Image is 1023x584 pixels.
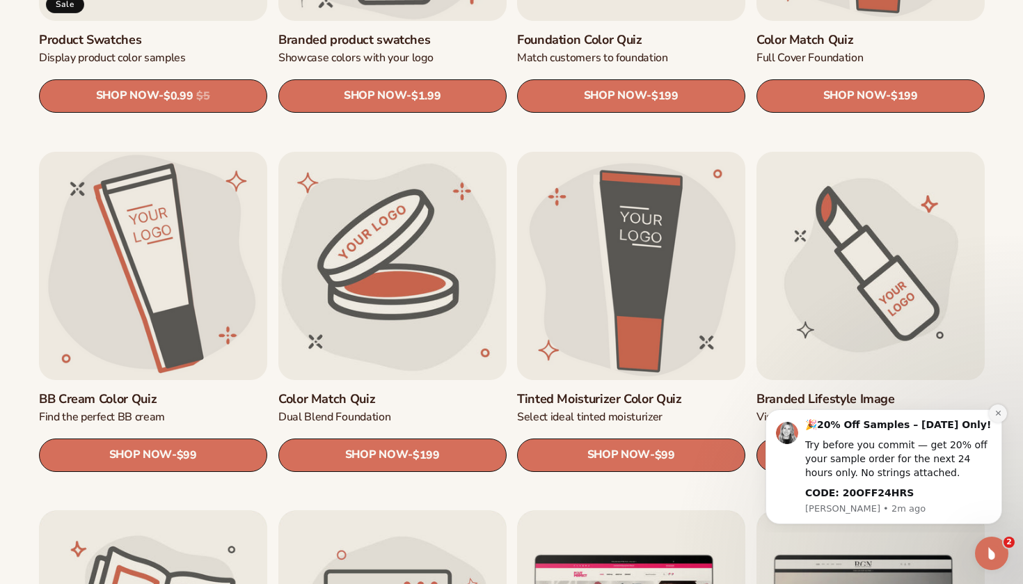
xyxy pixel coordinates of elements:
[39,31,267,47] a: Product Swatches
[21,10,257,125] div: message notification from Lee, 2m ago. 🎉 20% Off Samples – Today Only! Try before you commit — ge...
[196,90,209,103] s: $5
[61,104,247,116] p: Message from Lee, sent 2m ago
[517,390,745,407] a: Tinted Moisturizer Color Quiz
[278,390,507,407] a: Color Match Quiz
[745,399,1023,532] iframe: Intercom notifications message
[244,6,262,24] button: Dismiss notification
[109,448,172,461] span: SHOP NOW
[756,31,985,47] a: Color Match Quiz
[756,390,985,407] a: Branded Lifestyle Image
[39,79,267,113] a: SHOP NOW- $0.99 $5
[164,90,193,103] span: $0.99
[31,23,54,45] img: Profile image for Lee
[517,79,745,113] a: SHOP NOW- $199
[411,90,441,103] span: $1.99
[517,31,745,47] a: Foundation Color Quiz
[278,31,507,47] a: Branded product swatches
[39,438,267,471] a: SHOP NOW- $99
[1004,537,1015,548] span: 2
[61,19,247,33] div: 🎉
[756,79,985,113] a: SHOP NOW- $199
[975,537,1008,570] iframe: Intercom live chat
[61,19,247,102] div: Message content
[278,438,507,471] a: SHOP NOW- $199
[517,438,745,471] a: SHOP NOW- $99
[344,448,407,461] span: SHOP NOW
[72,20,246,31] b: 20% Off Samples – [DATE] Only!
[823,89,885,102] span: SHOP NOW
[890,90,917,103] span: $199
[177,448,197,461] span: $99
[584,89,647,102] span: SHOP NOW
[61,40,247,81] div: Try before you commit — get 20% off your sample order for the next 24 hours only. No strings atta...
[278,79,507,113] a: SHOP NOW- $1.99
[651,90,679,103] span: $199
[96,89,159,102] span: SHOP NOW
[412,448,439,461] span: $199
[39,390,267,407] a: BB Cream Color Quiz
[343,89,406,102] span: SHOP NOW
[655,448,675,461] span: $99
[587,448,650,461] span: SHOP NOW
[61,88,169,100] b: CODE: 20OFF24HRS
